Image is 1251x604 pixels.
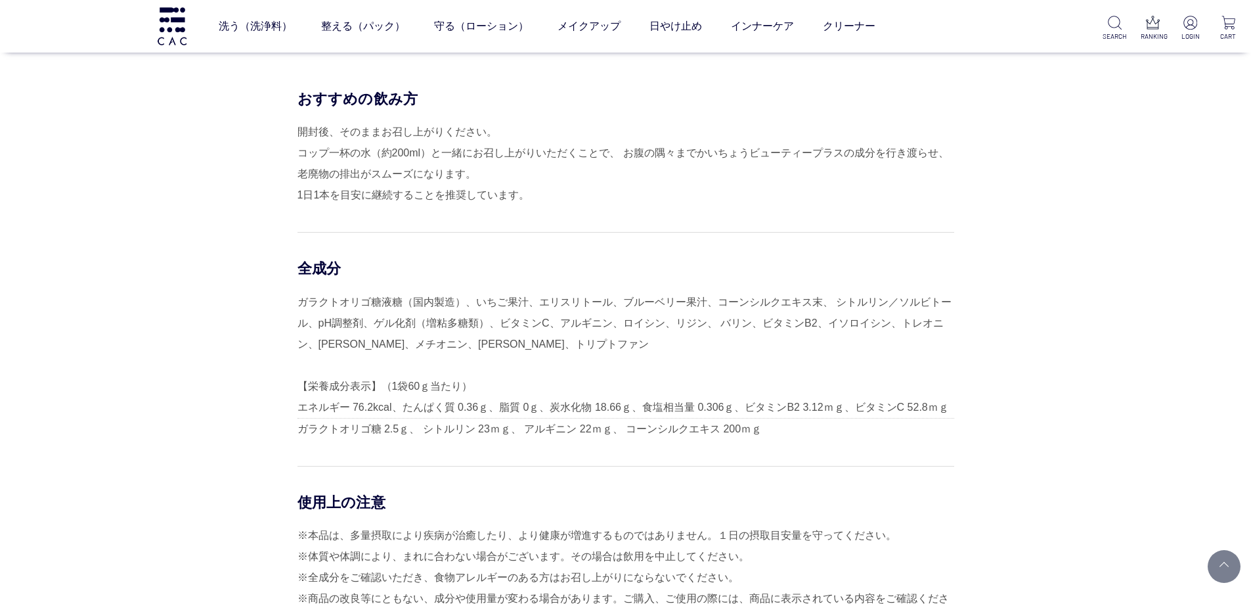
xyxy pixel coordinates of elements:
div: ガラクトオリゴ糖液糖（国内製造）、いちご果汁、エリスリトール、ブルーベリー果汁、コーンシルクエキス末、 シトルリン／ソルビトール、pH調整剤、ゲル化剤（増粘多糖類）、ビタミンC、アルギニン、ロイ... [297,292,954,440]
div: 開封後、そのままお召し上がりください。 コップ一杯の水（約200ml）と一緒にお召し上がりいただくことで、 お腹の隅々までかいちょうビューティープラスの成分を行き渡らせ、老廃物の排出がスムーズに... [297,122,954,206]
img: logo [156,7,188,45]
a: 洗う（洗浄料） [219,8,292,45]
p: CART [1216,32,1240,41]
p: ガラクトオリゴ糖 2.5ｇ、 シトルリン 23ｍｇ、 アルギニン 22ｍｇ、 コーンシルクエキス 200ｍｇ [297,418,954,440]
a: メイクアップ [558,8,621,45]
a: クリーナー [823,8,875,45]
a: RANKING [1141,16,1165,41]
p: LOGIN [1178,32,1202,41]
a: SEARCH [1103,16,1127,41]
a: CART [1216,16,1240,41]
a: 日やけ止め [649,8,702,45]
a: インナーケア [731,8,794,45]
p: SEARCH [1103,32,1127,41]
p: RANKING [1141,32,1165,41]
a: 守る（ローション） [434,8,529,45]
a: LOGIN [1178,16,1202,41]
div: 使用上の注意 [297,493,954,512]
div: 全成分 [297,259,954,278]
a: 整える（パック） [321,8,405,45]
div: おすすめの飲み方 [297,89,954,108]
